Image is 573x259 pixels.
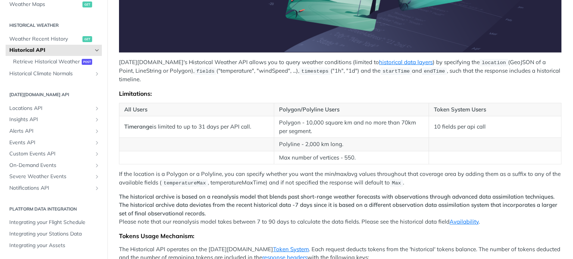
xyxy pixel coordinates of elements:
[6,240,102,251] a: Integrating your Assets
[94,117,100,123] button: Show subpages for Insights API
[6,126,102,137] a: Alerts APIShow subpages for Alerts API
[9,105,92,112] span: Locations API
[274,116,429,138] td: Polygon - 10,000 square km and no more than 70km per segment.
[94,105,100,111] button: Show subpages for Locations API
[9,162,92,169] span: On-Demand Events
[82,1,92,7] span: get
[6,34,102,45] a: Weather Recent Historyget
[6,148,102,159] a: Custom Events APIShow subpages for Custom Events API
[6,45,102,56] a: Historical APIHide subpages for Historical API
[9,150,92,158] span: Custom Events API
[382,69,410,74] span: startTime
[9,116,92,123] span: Insights API
[119,193,557,217] strong: The historical archive is based on a reanalysis model that blends past short-range weather foreca...
[6,217,102,228] a: Integrating your Flight Schedule
[9,184,92,192] span: Notifications API
[9,230,100,238] span: Integrating your Stations Data
[6,206,102,212] h2: Platform DATA integration
[94,151,100,157] button: Show subpages for Custom Events API
[9,127,92,135] span: Alerts API
[9,242,100,249] span: Integrating your Assets
[379,59,433,66] a: historical data layers
[82,59,92,65] span: post
[94,128,100,134] button: Show subpages for Alerts API
[82,36,92,42] span: get
[163,180,206,186] span: temperatureMax
[9,35,81,43] span: Weather Recent History
[6,103,102,114] a: Locations APIShow subpages for Locations API
[119,232,561,240] div: Tokens Usage Mechanism:
[273,246,309,253] a: Token System
[94,174,100,180] button: Show subpages for Severe Weather Events
[6,228,102,240] a: Integrating your Stations Data
[424,69,445,74] span: endTime
[6,68,102,79] a: Historical Climate NormalsShow subpages for Historical Climate Normals
[9,56,102,67] a: Retrieve Historical Weatherpost
[13,58,80,66] span: Retrieve Historical Weather
[301,69,329,74] span: timesteps
[274,138,429,151] td: Polyline - 2,000 km long.
[119,90,561,97] div: Limitations:
[6,91,102,98] h2: [DATE][DOMAIN_NAME] API
[429,116,561,138] td: 10 fields per api call
[6,137,102,148] a: Events APIShow subpages for Events API
[119,103,274,116] th: All Users
[196,69,215,74] span: fields
[119,58,561,84] p: [DATE][DOMAIN_NAME]'s Historical Weather API allows you to query weather conditions (limited to )...
[9,1,81,8] span: Weather Maps
[9,173,92,180] span: Severe Weather Events
[274,103,429,116] th: Polygon/Polyline Users
[94,47,100,53] button: Hide subpages for Historical API
[6,22,102,29] h2: Historical Weather
[119,116,274,138] td: is limited to up to 31 days per API call.
[119,193,561,226] p: Please note that our reanalysis model takes between 7 to 90 days to calculate the data fields. Pl...
[9,70,92,78] span: Historical Climate Normals
[119,170,561,187] p: If the location is a Polygon or a Polyline, you can specify whether you want the min/max/avg valu...
[9,139,92,146] span: Events API
[6,171,102,182] a: Severe Weather EventsShow subpages for Severe Weather Events
[124,123,152,130] strong: Timerange
[392,180,401,186] span: Max
[94,140,100,146] button: Show subpages for Events API
[6,183,102,194] a: Notifications APIShow subpages for Notifications API
[94,185,100,191] button: Show subpages for Notifications API
[429,103,561,116] th: Token System Users
[450,218,479,225] a: Availability
[94,162,100,168] button: Show subpages for On-Demand Events
[274,151,429,164] td: Max number of vertices - 550.
[9,47,92,54] span: Historical API
[94,71,100,77] button: Show subpages for Historical Climate Normals
[6,160,102,171] a: On-Demand EventsShow subpages for On-Demand Events
[9,219,100,226] span: Integrating your Flight Schedule
[482,60,506,66] span: location
[6,114,102,125] a: Insights APIShow subpages for Insights API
